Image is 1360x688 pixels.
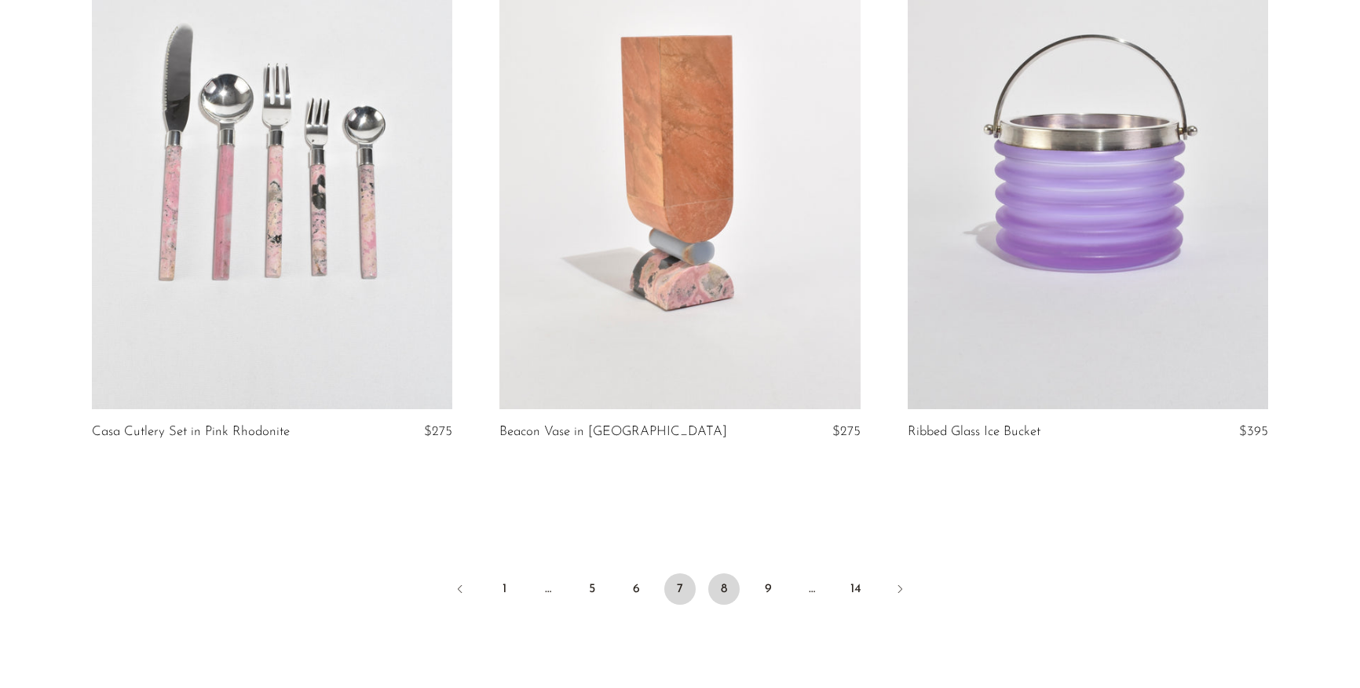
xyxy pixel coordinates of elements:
[708,573,740,605] a: 8
[444,573,476,608] a: Previous
[499,425,727,439] a: Beacon Vase in [GEOGRAPHIC_DATA]
[424,425,452,438] span: $275
[488,573,520,605] a: 1
[832,425,861,438] span: $275
[840,573,872,605] a: 14
[884,573,916,608] a: Next
[796,573,828,605] span: …
[908,425,1040,439] a: Ribbed Glass Ice Bucket
[92,425,290,439] a: Casa Cutlery Set in Pink Rhodonite
[752,573,784,605] a: 9
[664,573,696,605] span: 7
[620,573,652,605] a: 6
[532,573,564,605] span: …
[1239,425,1268,438] span: $395
[576,573,608,605] a: 5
